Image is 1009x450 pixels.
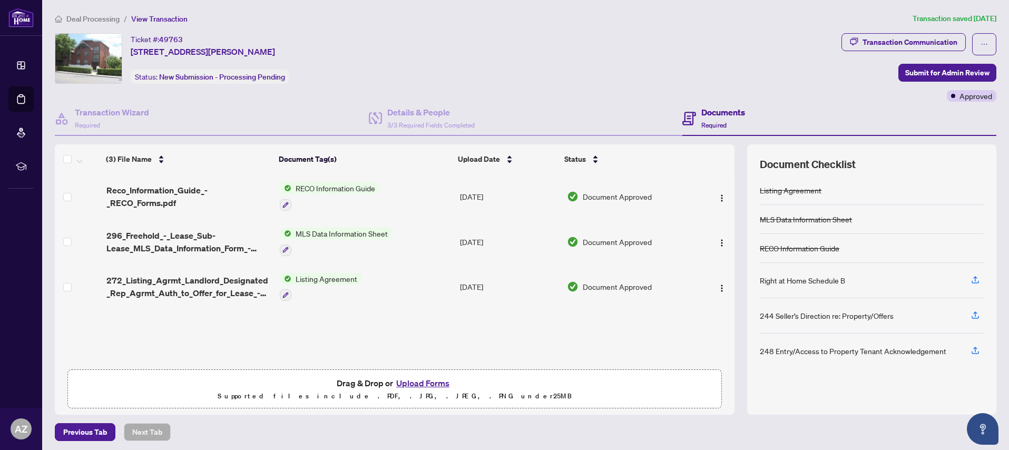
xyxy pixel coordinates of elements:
th: Document Tag(s) [275,144,454,174]
img: Status Icon [280,228,291,239]
h4: Documents [701,106,745,119]
img: Status Icon [280,273,291,285]
div: Status: [131,70,289,84]
span: RECO Information Guide [291,182,379,194]
button: Logo [713,278,730,295]
td: [DATE] [456,174,563,219]
th: Status [560,144,693,174]
span: View Transaction [131,14,188,24]
span: ellipsis [981,41,988,48]
td: [DATE] [456,265,563,310]
button: Status IconRECO Information Guide [280,182,379,211]
span: MLS Data Information Sheet [291,228,392,239]
span: Upload Date [458,153,500,165]
span: Submit for Admin Review [905,64,990,81]
button: Logo [713,188,730,205]
img: Document Status [567,281,579,292]
div: 244 Seller’s Direction re: Property/Offers [760,310,894,321]
span: 49763 [159,35,183,44]
span: Drag & Drop or [337,376,453,390]
button: Next Tab [124,423,171,441]
img: IMG-W12358347_1.jpg [55,34,122,83]
div: 248 Entry/Access to Property Tenant Acknowledgement [760,345,946,357]
span: Approved [959,90,992,102]
span: Document Approved [583,236,652,248]
article: Transaction saved [DATE] [913,13,996,25]
span: AZ [15,422,27,436]
button: Logo [713,233,730,250]
span: Required [701,121,727,129]
span: Listing Agreement [291,273,361,285]
span: Previous Tab [63,424,107,441]
button: Submit for Admin Review [898,64,996,82]
button: Status IconListing Agreement [280,273,361,301]
button: Status IconMLS Data Information Sheet [280,228,392,256]
span: 3/3 Required Fields Completed [387,121,475,129]
div: RECO Information Guide [760,242,839,254]
img: logo [8,8,34,27]
button: Open asap [967,413,998,445]
span: home [55,15,62,23]
span: Status [564,153,586,165]
p: Supported files include .PDF, .JPG, .JPEG, .PNG under 25 MB [74,390,715,403]
th: (3) File Name [102,144,275,174]
span: Deal Processing [66,14,120,24]
span: (3) File Name [106,153,152,165]
span: Drag & Drop orUpload FormsSupported files include .PDF, .JPG, .JPEG, .PNG under25MB [68,370,721,409]
div: Ticket #: [131,33,183,45]
th: Upload Date [454,144,561,174]
div: Transaction Communication [863,34,957,51]
span: 296_Freehold_-_Lease_Sub-Lease_MLS_Data_Information_Form_-_PropTx-[PERSON_NAME].pdf [106,229,271,255]
span: Required [75,121,100,129]
span: Document Checklist [760,157,856,172]
img: Document Status [567,236,579,248]
div: MLS Data Information Sheet [760,213,852,225]
div: Right at Home Schedule B [760,275,845,286]
button: Previous Tab [55,423,115,441]
h4: Details & People [387,106,475,119]
img: Document Status [567,191,579,202]
h4: Transaction Wizard [75,106,149,119]
img: Logo [718,284,726,292]
span: [STREET_ADDRESS][PERSON_NAME] [131,45,275,58]
img: Logo [718,194,726,202]
span: Document Approved [583,191,652,202]
span: 272_Listing_Agrmt_Landlord_Designated_Rep_Agrmt_Auth_to_Offer_for_Lease_-_PropTx-[PERSON_NAME].pdf [106,274,271,299]
li: / [124,13,127,25]
span: Document Approved [583,281,652,292]
span: Reco_Information_Guide_-_RECO_Forms.pdf [106,184,271,209]
td: [DATE] [456,219,563,265]
button: Upload Forms [393,376,453,390]
div: Listing Agreement [760,184,821,196]
img: Logo [718,239,726,247]
span: New Submission - Processing Pending [159,72,285,82]
img: Status Icon [280,182,291,194]
button: Transaction Communication [841,33,966,51]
